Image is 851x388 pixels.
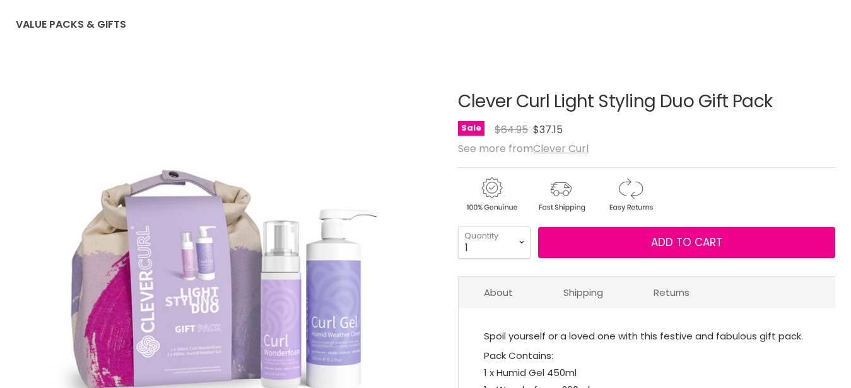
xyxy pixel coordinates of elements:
[6,11,136,38] a: Value Packs & Gifts
[533,122,563,137] span: $37.15
[628,277,715,308] a: Returns
[484,327,810,347] p: Spoil yourself or a loved one with this festive and fabulous gift pack.
[538,227,835,259] button: Add to cart
[495,122,528,137] span: $64.95
[458,175,525,214] img: genuine.gif
[597,175,664,214] img: returns.gif
[458,226,531,258] select: Quantity
[459,277,538,308] a: About
[458,92,835,112] h1: Clever Curl Light Styling Duo Gift Pack
[538,277,628,308] a: Shipping
[458,121,484,136] span: Sale
[527,175,594,214] img: shipping.gif
[651,235,722,250] span: Add to cart
[458,141,589,156] span: See more from
[533,141,589,156] a: Clever Curl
